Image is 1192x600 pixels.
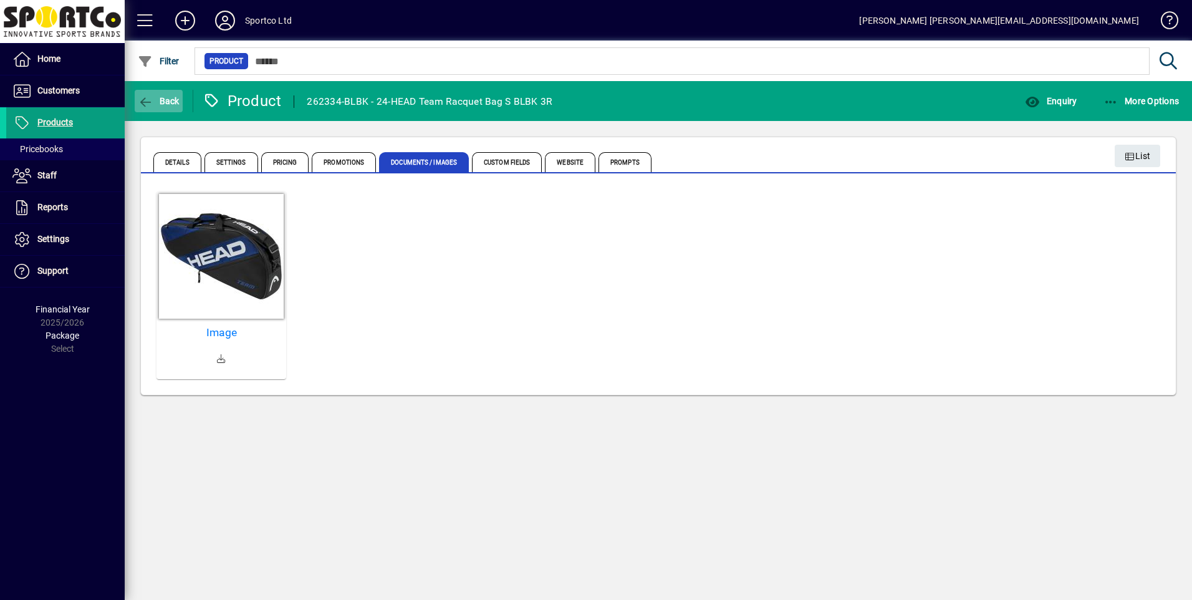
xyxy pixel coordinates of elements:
[1103,96,1180,106] span: More Options
[37,170,57,180] span: Staff
[261,152,309,172] span: Pricing
[161,326,281,339] a: Image
[6,160,125,191] a: Staff
[36,304,90,314] span: Financial Year
[1100,90,1183,112] button: More Options
[203,91,282,111] div: Product
[37,234,69,244] span: Settings
[1125,146,1151,167] span: List
[1022,90,1080,112] button: Enquiry
[37,202,68,212] span: Reports
[209,55,243,67] span: Product
[206,344,236,374] a: Download
[379,152,469,172] span: Documents / Images
[37,117,73,127] span: Products
[1115,145,1161,167] button: List
[138,96,180,106] span: Back
[545,152,595,172] span: Website
[12,144,63,154] span: Pricebooks
[6,138,125,160] a: Pricebooks
[1151,2,1176,43] a: Knowledge Base
[1025,96,1077,106] span: Enquiry
[6,44,125,75] a: Home
[312,152,376,172] span: Promotions
[6,224,125,255] a: Settings
[6,75,125,107] a: Customers
[125,90,193,112] app-page-header-button: Back
[37,54,60,64] span: Home
[6,192,125,223] a: Reports
[598,152,651,172] span: Prompts
[135,90,183,112] button: Back
[245,11,292,31] div: Sportco Ltd
[153,152,201,172] span: Details
[205,9,245,32] button: Profile
[135,50,183,72] button: Filter
[472,152,542,172] span: Custom Fields
[46,331,79,341] span: Package
[859,11,1139,31] div: [PERSON_NAME] [PERSON_NAME][EMAIL_ADDRESS][DOMAIN_NAME]
[204,152,258,172] span: Settings
[307,92,552,112] div: 262334-BLBK - 24-HEAD Team Racquet Bag S BLBK 3R
[138,56,180,66] span: Filter
[165,9,205,32] button: Add
[6,256,125,287] a: Support
[37,266,69,276] span: Support
[37,85,80,95] span: Customers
